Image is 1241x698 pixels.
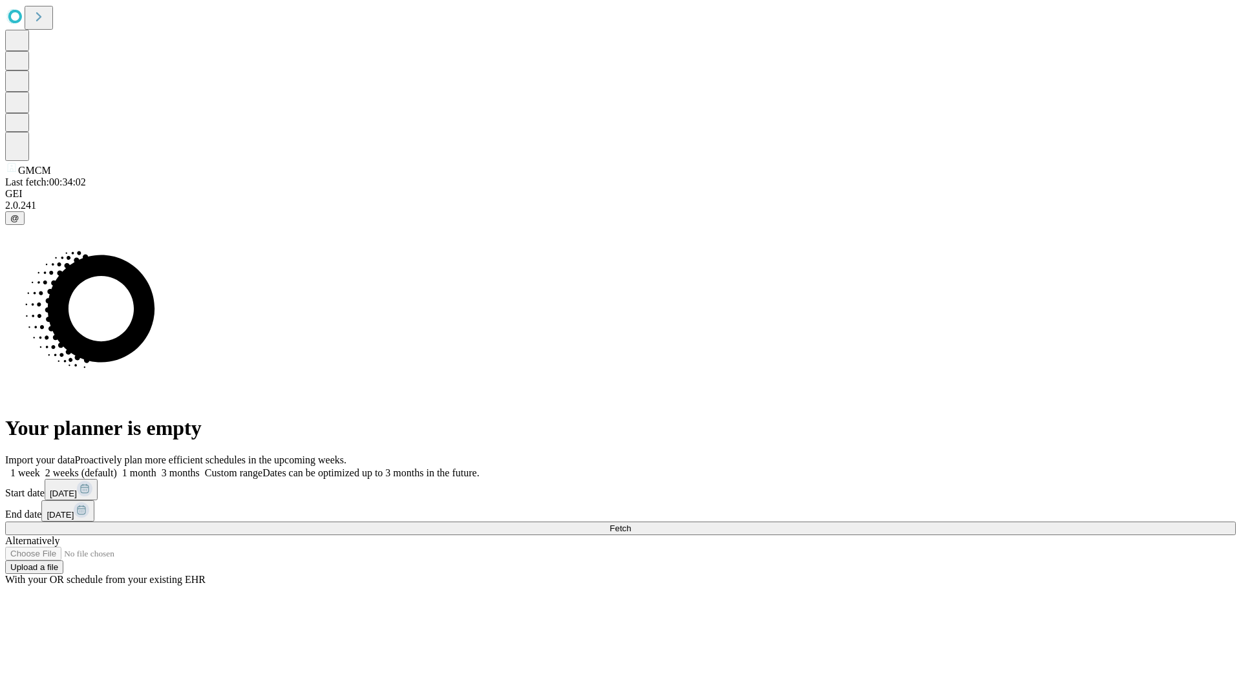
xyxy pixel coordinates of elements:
[5,500,1236,522] div: End date
[205,467,262,478] span: Custom range
[50,489,77,498] span: [DATE]
[45,467,117,478] span: 2 weeks (default)
[5,522,1236,535] button: Fetch
[10,467,40,478] span: 1 week
[162,467,200,478] span: 3 months
[122,467,156,478] span: 1 month
[5,560,63,574] button: Upload a file
[5,535,59,546] span: Alternatively
[5,574,206,585] span: With your OR schedule from your existing EHR
[45,479,98,500] button: [DATE]
[10,213,19,223] span: @
[262,467,479,478] span: Dates can be optimized up to 3 months in the future.
[5,188,1236,200] div: GEI
[47,510,74,520] span: [DATE]
[5,416,1236,440] h1: Your planner is empty
[5,479,1236,500] div: Start date
[5,211,25,225] button: @
[75,454,346,465] span: Proactively plan more efficient schedules in the upcoming weeks.
[610,523,631,533] span: Fetch
[41,500,94,522] button: [DATE]
[5,176,86,187] span: Last fetch: 00:34:02
[5,454,75,465] span: Import your data
[18,165,51,176] span: GMCM
[5,200,1236,211] div: 2.0.241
